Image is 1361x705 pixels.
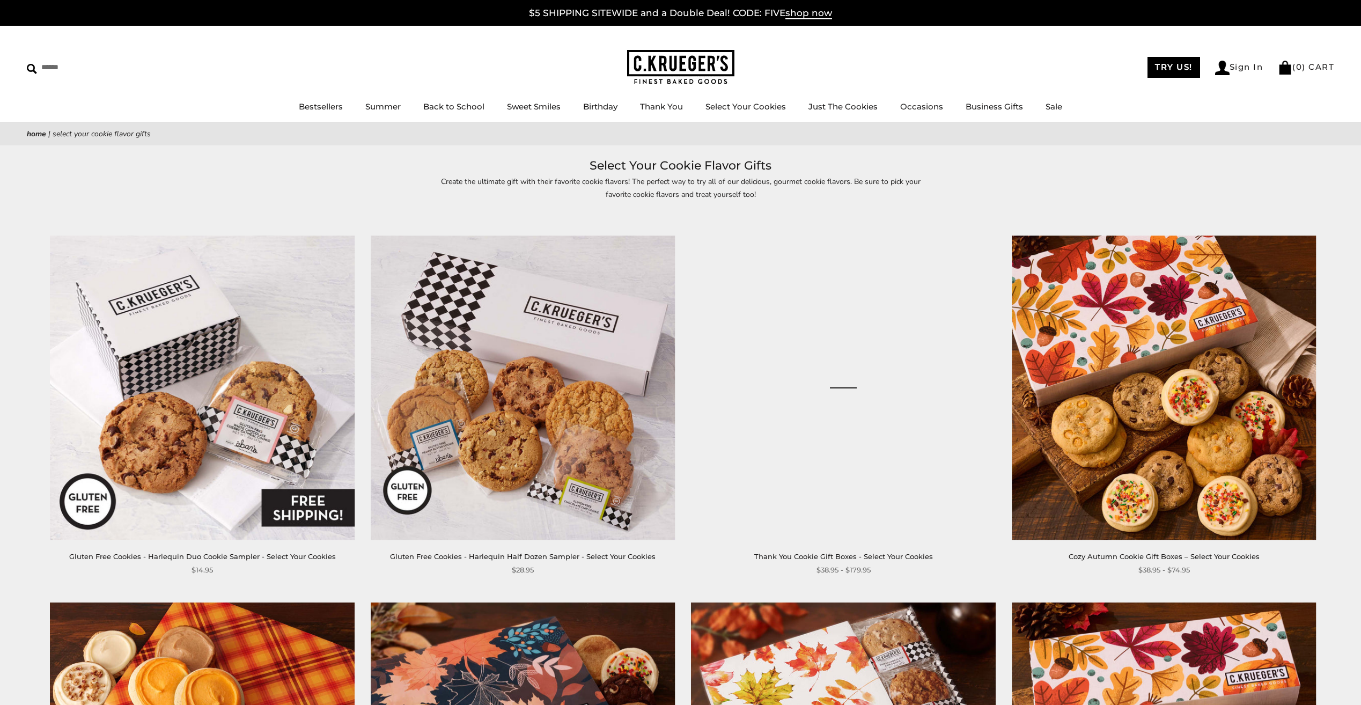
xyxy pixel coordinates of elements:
a: Birthday [583,101,617,112]
span: shop now [785,8,832,19]
span: $38.95 - $74.95 [1138,564,1190,576]
a: $5 SHIPPING SITEWIDE and a Double Deal! CODE: FIVEshop now [529,8,832,19]
img: Search [27,64,37,74]
a: Sign In [1215,61,1263,75]
a: Select Your Cookies [705,101,786,112]
a: Thank You Cookie Gift Boxes - Select Your Cookies [691,236,996,540]
img: C.KRUEGER'S [627,50,734,85]
a: Gluten Free Cookies - Harlequin Half Dozen Sampler - Select Your Cookies [390,552,656,561]
img: Cozy Autumn Cookie Gift Boxes – Select Your Cookies [1012,236,1316,540]
span: Select Your Cookie Flavor Gifts [53,129,151,139]
img: Gluten Free Cookies - Harlequin Half Dozen Sampler - Select Your Cookies [371,236,675,540]
span: $28.95 [512,564,534,576]
span: | [48,129,50,139]
a: Sale [1046,101,1062,112]
a: (0) CART [1278,62,1334,72]
a: TRY US! [1147,57,1200,78]
a: Back to School [423,101,484,112]
img: Bag [1278,61,1292,75]
a: Summer [365,101,401,112]
img: Account [1215,61,1230,75]
a: Bestsellers [299,101,343,112]
p: Create the ultimate gift with their favorite cookie flavors! The perfect way to try all of our de... [434,175,928,200]
img: Gluten Free Cookies - Harlequin Duo Cookie Sampler - Select Your Cookies [50,236,355,540]
a: Sweet Smiles [507,101,561,112]
span: 0 [1296,62,1303,72]
span: $38.95 - $179.95 [816,564,871,576]
nav: breadcrumbs [27,128,1334,140]
a: Thank You Cookie Gift Boxes - Select Your Cookies [754,552,933,561]
a: Thank You [640,101,683,112]
h1: Select Your Cookie Flavor Gifts [43,156,1318,175]
input: Search [27,59,155,76]
a: Cozy Autumn Cookie Gift Boxes – Select Your Cookies [1069,552,1260,561]
a: Occasions [900,101,943,112]
a: Gluten Free Cookies - Harlequin Duo Cookie Sampler - Select Your Cookies [69,552,336,561]
a: Business Gifts [966,101,1023,112]
a: Home [27,129,46,139]
span: $14.95 [192,564,213,576]
a: Just The Cookies [808,101,878,112]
